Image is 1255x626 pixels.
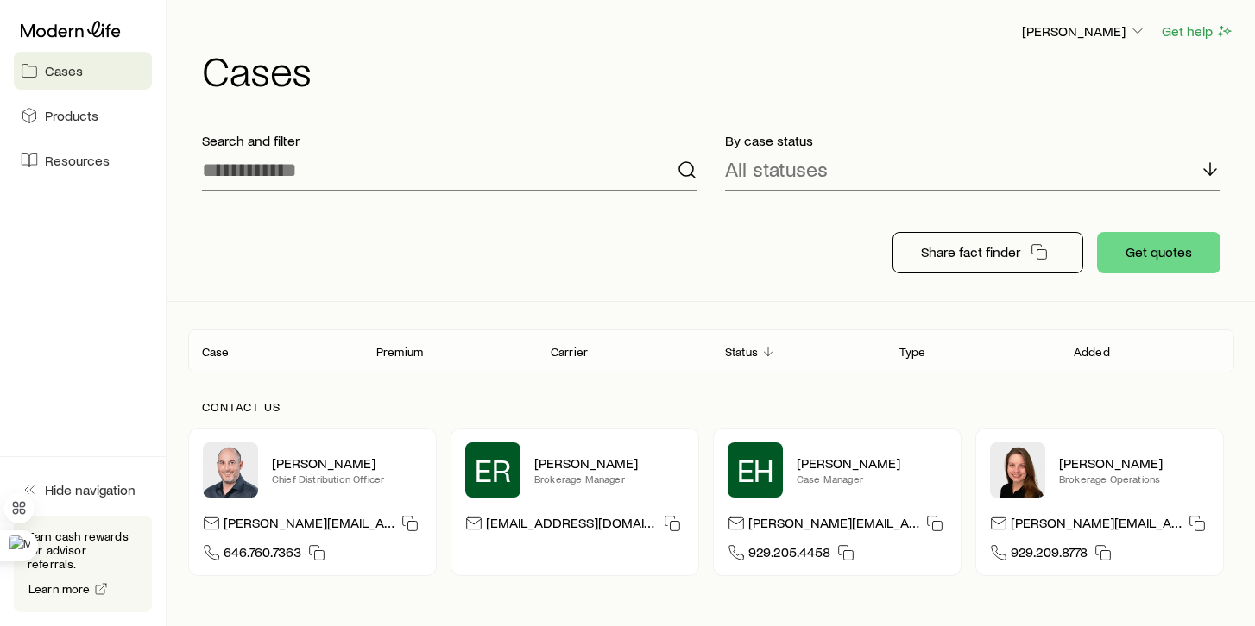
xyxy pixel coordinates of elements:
[737,453,774,487] span: EH
[376,345,423,359] p: Premium
[797,472,947,485] p: Case Manager
[725,157,828,181] p: All statuses
[797,454,947,472] p: [PERSON_NAME]
[1059,472,1209,485] p: Brokerage Operations
[1161,22,1234,41] button: Get help
[14,141,152,179] a: Resources
[892,232,1083,273] button: Share fact finder
[534,454,684,472] p: [PERSON_NAME]
[203,442,258,498] img: Dan Pierson
[921,243,1020,260] p: Share fact finder
[534,472,684,485] p: Brokerage Manager
[272,454,422,472] p: [PERSON_NAME]
[725,345,758,359] p: Status
[202,132,697,149] p: Search and filter
[1074,345,1110,359] p: Added
[202,49,1234,91] h1: Cases
[1022,22,1146,40] p: [PERSON_NAME]
[486,514,657,537] p: [EMAIL_ADDRESS][DOMAIN_NAME]
[990,442,1045,498] img: Ellen Wall
[45,481,136,498] span: Hide navigation
[899,345,926,359] p: Type
[224,514,394,537] p: [PERSON_NAME][EMAIL_ADDRESS][DOMAIN_NAME]
[1021,22,1147,42] button: [PERSON_NAME]
[475,453,511,487] span: ER
[45,62,83,79] span: Cases
[1059,454,1209,472] p: [PERSON_NAME]
[748,514,919,537] p: [PERSON_NAME][EMAIL_ADDRESS][DOMAIN_NAME]
[1097,232,1220,273] button: Get quotes
[188,329,1234,372] div: Client cases
[1011,543,1088,567] span: 929.209.8778
[45,152,110,169] span: Resources
[551,345,588,359] p: Carrier
[725,132,1220,149] p: By case status
[272,472,422,485] p: Chief Distribution Officer
[28,529,138,571] p: Earn cash rewards for advisor referrals.
[28,583,91,595] span: Learn more
[202,345,230,359] p: Case
[202,400,1220,414] p: Contact us
[14,516,152,612] div: Earn cash rewards for advisor referrals.Learn more
[1011,514,1182,537] p: [PERSON_NAME][EMAIL_ADDRESS][DOMAIN_NAME]
[748,543,830,567] span: 929.205.4458
[14,52,152,90] a: Cases
[224,543,301,567] span: 646.760.7363
[14,97,152,135] a: Products
[14,471,152,509] button: Hide navigation
[45,107,98,124] span: Products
